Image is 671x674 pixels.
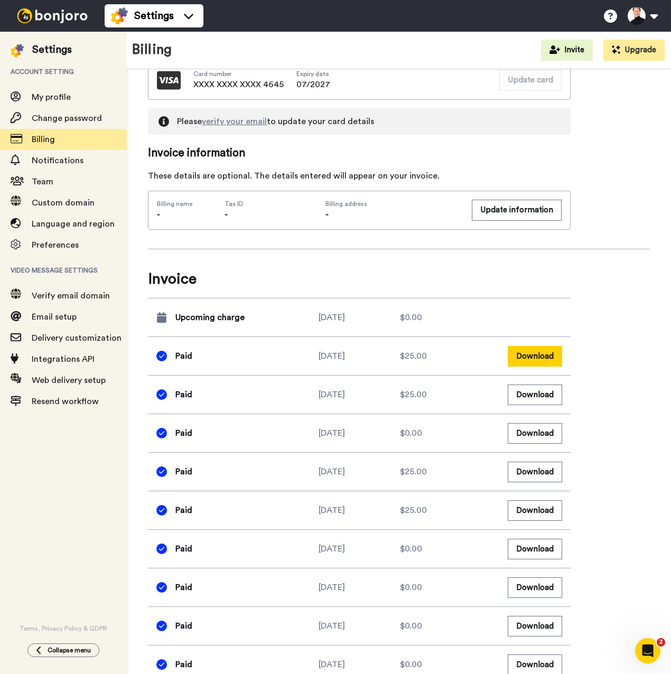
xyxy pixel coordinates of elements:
span: Tax ID [225,200,244,208]
span: - [225,210,228,219]
span: Integrations API [32,355,95,363]
iframe: Intercom live chat [635,638,660,663]
span: Billing [32,135,55,144]
button: Download [508,462,562,482]
button: Download [508,423,562,444]
button: Download [508,539,562,559]
span: Notifications [32,156,83,165]
img: settings-colored.svg [11,44,24,57]
span: $25.00 [400,465,427,478]
div: [DATE] [319,620,400,632]
div: [DATE] [319,350,400,362]
img: bj-logo-header-white.svg [13,8,92,23]
span: 2 [657,638,665,647]
span: Delivery customization [32,334,122,342]
div: These details are optional. The details entered will appear on your invoice. [148,170,571,182]
span: XXXX XXXX XXXX 4645 [193,78,284,91]
div: $0.00 [400,311,481,324]
div: [DATE] [319,581,400,594]
button: Download [508,500,562,521]
span: Card number [193,70,284,78]
span: Paid [175,504,192,517]
a: verify your email [202,117,267,126]
span: My profile [32,93,71,101]
span: Preferences [32,241,79,249]
span: Change password [32,114,102,123]
span: Paid [175,427,192,439]
span: Web delivery setup [32,376,106,385]
button: Collapse menu [27,643,99,657]
div: [DATE] [319,465,400,478]
span: $25.00 [400,504,427,517]
button: Invite [541,40,593,61]
span: Email setup [32,313,77,321]
span: - [157,210,160,219]
span: $25.00 [400,350,427,362]
div: [DATE] [319,658,400,671]
span: Expiry date [296,70,330,78]
span: Paid [175,350,192,362]
div: [DATE] [319,542,400,555]
span: Upcoming charge [175,311,245,324]
div: [DATE] [319,504,400,517]
img: settings-colored.svg [111,7,128,24]
button: Download [508,577,562,598]
div: Settings [32,42,72,57]
span: $0.00 [400,658,422,671]
span: Billing address [325,200,460,208]
span: Paid [175,388,192,401]
span: Paid [175,465,192,478]
span: $0.00 [400,542,422,555]
span: 07/2027 [296,78,330,91]
span: Team [32,177,53,186]
h1: Billing [132,42,172,58]
button: Download [508,616,562,636]
span: Language and region [32,220,115,228]
span: $0.00 [400,581,422,594]
div: [DATE] [319,388,400,401]
span: Invoice [148,268,571,289]
span: Settings [134,8,174,23]
span: Paid [175,542,192,555]
span: $0.00 [400,620,422,632]
span: Billing name [157,200,192,208]
span: $0.00 [400,427,422,439]
span: Resend workflow [32,397,99,406]
span: Custom domain [32,199,95,207]
span: Collapse menu [48,646,91,654]
button: Upgrade [603,40,665,61]
span: Invoice information [148,145,571,161]
span: $25.00 [400,388,427,401]
button: Update information [472,200,562,220]
div: [DATE] [319,311,400,324]
button: Download [508,385,562,405]
a: Update information [472,200,562,221]
span: Paid [175,581,192,594]
div: [DATE] [319,427,400,439]
span: Please to update your card details [177,115,374,128]
button: Update card [499,70,562,90]
span: - [325,210,329,219]
span: Verify email domain [32,292,110,300]
button: Download [508,346,562,367]
span: Paid [175,658,192,671]
span: Paid [175,620,192,632]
